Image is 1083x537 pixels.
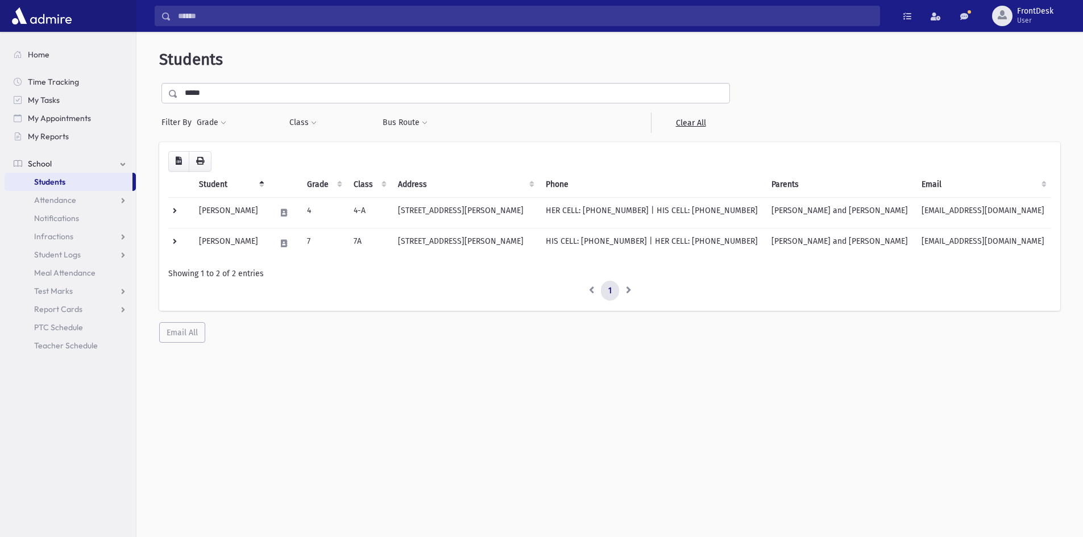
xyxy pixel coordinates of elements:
td: [EMAIL_ADDRESS][DOMAIN_NAME] [915,228,1051,259]
span: My Tasks [28,95,60,105]
a: Test Marks [5,282,136,300]
a: Attendance [5,191,136,209]
span: School [28,159,52,169]
button: Bus Route [382,113,428,133]
td: [PERSON_NAME] [192,228,269,259]
td: 4 [300,197,347,228]
th: Email: activate to sort column ascending [915,172,1051,198]
th: Address: activate to sort column ascending [391,172,539,198]
span: Students [159,50,223,69]
a: Notifications [5,209,136,227]
span: Infractions [34,231,73,242]
a: Time Tracking [5,73,136,91]
a: Teacher Schedule [5,336,136,355]
a: PTC Schedule [5,318,136,336]
a: Infractions [5,227,136,245]
th: Class: activate to sort column ascending [347,172,391,198]
th: Phone [539,172,765,198]
a: Student Logs [5,245,136,264]
button: Grade [196,113,227,133]
div: Showing 1 to 2 of 2 entries [168,268,1051,280]
span: Student Logs [34,249,81,260]
td: HER CELL: [PHONE_NUMBER] | HIS CELL: [PHONE_NUMBER] [539,197,765,228]
input: Search [171,6,879,26]
td: 4-A [347,197,391,228]
td: HIS CELL: [PHONE_NUMBER] | HER CELL: [PHONE_NUMBER] [539,228,765,259]
th: Student: activate to sort column descending [192,172,269,198]
td: [PERSON_NAME] [192,197,269,228]
button: Email All [159,322,205,343]
td: [PERSON_NAME] and [PERSON_NAME] [765,228,915,259]
td: [PERSON_NAME] and [PERSON_NAME] [765,197,915,228]
a: Report Cards [5,300,136,318]
span: Filter By [161,116,196,128]
span: Teacher Schedule [34,340,98,351]
a: My Appointments [5,109,136,127]
span: FrontDesk [1017,7,1053,16]
td: [STREET_ADDRESS][PERSON_NAME] [391,228,539,259]
a: 1 [601,281,619,301]
a: My Tasks [5,91,136,109]
th: Parents [765,172,915,198]
td: 7 [300,228,347,259]
span: Report Cards [34,304,82,314]
a: Home [5,45,136,64]
span: Students [34,177,65,187]
span: User [1017,16,1053,25]
span: Home [28,49,49,60]
button: Class [289,113,317,133]
span: PTC Schedule [34,322,83,332]
a: School [5,155,136,173]
td: 7A [347,228,391,259]
a: My Reports [5,127,136,145]
img: AdmirePro [9,5,74,27]
span: Test Marks [34,286,73,296]
span: Attendance [34,195,76,205]
span: My Appointments [28,113,91,123]
span: Notifications [34,213,79,223]
button: CSV [168,151,189,172]
a: Meal Attendance [5,264,136,282]
a: Students [5,173,132,191]
th: Grade: activate to sort column ascending [300,172,347,198]
span: Time Tracking [28,77,79,87]
button: Print [189,151,211,172]
span: Meal Attendance [34,268,96,278]
td: [EMAIL_ADDRESS][DOMAIN_NAME] [915,197,1051,228]
span: My Reports [28,131,69,141]
td: [STREET_ADDRESS][PERSON_NAME] [391,197,539,228]
a: Clear All [651,113,730,133]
